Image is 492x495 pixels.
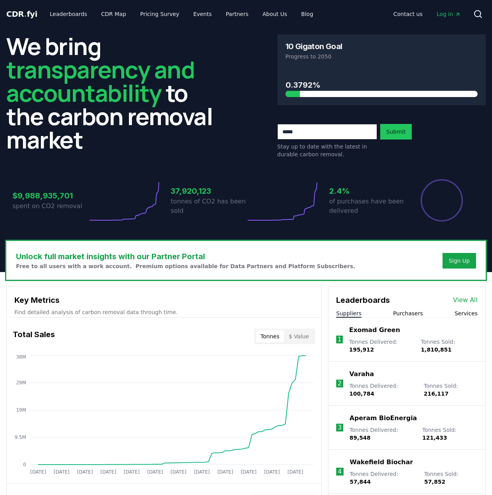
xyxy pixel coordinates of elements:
[277,143,377,158] p: Stay up to date with the latest in durable carbon removal.
[422,426,478,442] p: Tonnes Sold :
[421,346,451,353] span: 1,810,851
[338,423,342,432] p: 3
[453,295,478,305] a: View All
[349,426,414,442] p: Tonnes Delivered :
[349,369,374,379] a: Varaha
[12,202,88,211] p: spent on CO2 removal
[124,469,140,475] tspan: [DATE]
[95,7,132,21] a: CDR Map
[286,79,478,91] h3: 0.3792%
[147,469,163,475] tspan: [DATE]
[256,330,284,343] button: Tonnes
[424,470,478,486] p: Tonnes Sold :
[349,382,416,398] p: Tonnes Delivered :
[171,185,246,197] h3: 37,920,123
[393,309,423,317] button: Purchasers
[422,435,447,441] span: 121,433
[16,380,26,385] tspan: 29M
[24,9,27,19] span: .
[256,7,293,21] a: About Us
[134,7,185,21] a: Pricing Survey
[338,379,342,388] p: 2
[44,7,93,21] a: Leaderboards
[350,479,371,485] span: 57,844
[6,34,215,151] h2: We bring to the carbon removal market
[264,469,280,475] tspan: [DATE]
[349,391,374,397] span: 100,784
[14,308,314,316] p: Find detailed analysis of carbon removal data through time.
[286,42,342,50] h3: 10 Gigaton Goal
[217,469,233,475] tspan: [DATE]
[387,7,467,21] nav: Main
[295,7,319,21] a: Blog
[350,470,416,486] p: Tonnes Delivered :
[13,329,55,344] h3: Total Sales
[171,469,187,475] tspan: [DATE]
[437,10,461,18] span: Log in
[349,414,417,423] a: Aperam BioEnergia
[338,467,342,476] p: 4
[14,294,314,306] h3: Key Metrics
[16,407,26,413] tspan: 19M
[284,330,314,343] button: $ Value
[329,185,404,197] h3: 2.4%
[430,7,467,21] a: Log in
[329,197,404,216] p: of purchases have been delivered
[420,179,464,222] div: Percentage of sales delivered
[424,382,478,398] p: Tonnes Sold :
[338,335,342,344] p: 1
[6,9,37,19] a: CDR.fyi
[424,479,445,485] span: 57,852
[349,346,374,353] span: 195,912
[15,435,26,440] tspan: 9.5M
[220,7,255,21] a: Partners
[241,469,257,475] tspan: [DATE]
[187,7,218,21] a: Events
[194,469,210,475] tspan: [DATE]
[287,469,303,475] tspan: [DATE]
[421,338,478,354] p: Tonnes Sold :
[101,469,116,475] tspan: [DATE]
[380,124,412,140] button: Submit
[350,458,413,467] a: Wakefield Biochar
[449,257,470,265] a: Sign Up
[387,7,429,21] a: Contact us
[336,309,362,317] button: Suppliers
[16,251,355,262] h3: Unlock full market insights with our Partner Portal
[12,190,88,202] h3: $9,988,935,701
[6,53,194,109] span: transparency and accountability
[349,435,370,441] span: 89,548
[455,309,478,317] button: Services
[16,262,355,270] p: Free to all users with a work account. Premium options available for Data Partners and Platform S...
[23,462,26,467] tspan: 0
[54,469,70,475] tspan: [DATE]
[349,338,413,354] p: Tonnes Delivered :
[30,469,46,475] tspan: [DATE]
[424,391,449,397] span: 216,117
[286,53,478,60] p: Progress to 2050
[336,294,390,306] h3: Leaderboards
[171,197,246,216] p: tonnes of CO2 has been sold
[6,9,37,19] span: CDR fyi
[44,7,319,21] nav: Main
[443,253,476,269] button: Sign Up
[77,469,93,475] tspan: [DATE]
[349,325,400,335] a: Exomad Green
[16,354,26,360] tspan: 38M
